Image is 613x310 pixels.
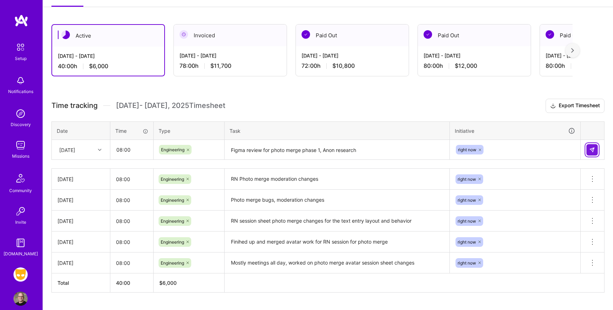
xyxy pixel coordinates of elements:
[12,152,29,160] div: Missions
[589,147,595,153] img: Submit
[13,138,28,152] img: teamwork
[571,48,574,53] img: right
[110,254,153,272] input: HH:MM
[225,190,449,210] textarea: Photo merge bugs, moderation changes
[116,101,225,110] span: [DATE] - [DATE] , 2025 Timesheet
[15,218,26,226] div: Invite
[111,140,153,159] input: HH:MM
[59,146,75,153] div: [DATE]
[180,30,188,39] img: Invoiced
[61,31,70,39] img: Active
[15,55,27,62] div: Setup
[161,218,184,224] span: Engineering
[110,212,153,230] input: HH:MM
[154,121,225,140] th: Type
[12,292,29,306] a: User Avatar
[58,52,159,60] div: [DATE] - [DATE]
[57,238,104,246] div: [DATE]
[57,196,104,204] div: [DATE]
[455,62,477,70] span: $12,000
[418,25,531,46] div: Paid Out
[225,253,449,273] textarea: Mostly meetings all day, worked on photo merge avatar session sheet changes
[13,74,28,88] img: bell
[225,169,449,189] textarea: RN Photo merge moderation changes
[13,40,28,55] img: setup
[12,267,29,282] a: Grindr: Mobile + BE + Cloud
[52,25,164,47] div: Active
[89,62,108,70] span: $6,000
[161,239,184,245] span: Engineering
[302,52,403,59] div: [DATE] - [DATE]
[13,204,28,218] img: Invite
[13,267,28,282] img: Grindr: Mobile + BE + Cloud
[586,144,598,156] div: null
[210,62,231,70] span: $11,700
[455,127,575,135] div: Initiative
[180,62,281,70] div: 78:00 h
[57,175,104,183] div: [DATE]
[424,52,525,59] div: [DATE] - [DATE]
[110,191,153,210] input: HH:MM
[332,62,355,70] span: $10,800
[546,99,604,113] button: Export Timesheet
[424,30,432,39] img: Paid Out
[161,176,184,182] span: Engineering
[115,127,148,135] div: Time
[161,260,184,266] span: Engineering
[225,211,449,231] textarea: RN session sheet photo merge changes for the text entry layout and behavior
[225,232,449,252] textarea: Finihed up and merged avatar work for RN session for photo merge
[110,233,153,251] input: HH:MM
[174,25,287,46] div: Invoiced
[58,62,159,70] div: 40:00 h
[52,121,110,140] th: Date
[110,273,154,293] th: 40:00
[57,217,104,225] div: [DATE]
[12,170,29,187] img: Community
[546,30,554,39] img: Paid Out
[9,187,32,194] div: Community
[13,107,28,121] img: discovery
[302,62,403,70] div: 72:00 h
[51,101,98,110] span: Time tracking
[161,147,184,152] span: Engineering
[159,280,177,286] span: $ 6,000
[98,148,101,152] i: icon Chevron
[13,236,28,250] img: guide book
[57,259,104,267] div: [DATE]
[458,197,476,203] span: right now
[296,25,409,46] div: Paid Out
[458,176,476,182] span: right now
[458,218,476,224] span: right now
[14,14,28,27] img: logo
[11,121,31,128] div: Discovery
[458,239,476,245] span: right now
[52,273,110,293] th: Total
[4,250,38,257] div: [DOMAIN_NAME]
[458,147,476,152] span: right now
[225,121,450,140] th: Task
[225,141,449,159] textarea: Figma review for photo merge phase 1, Anon research
[13,292,28,306] img: User Avatar
[302,30,310,39] img: Paid Out
[161,197,184,203] span: Engineering
[458,260,476,266] span: right now
[110,170,153,189] input: HH:MM
[8,88,33,95] div: Notifications
[424,62,525,70] div: 80:00 h
[550,102,556,110] i: icon Download
[180,52,281,59] div: [DATE] - [DATE]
